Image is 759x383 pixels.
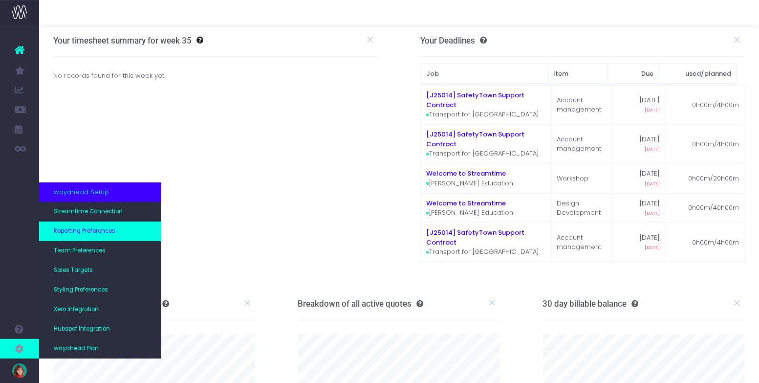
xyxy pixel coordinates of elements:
span: [DATE] [645,180,660,187]
td: Transport for [GEOGRAPHIC_DATA] [421,124,551,163]
span: Hubspot Integration [54,325,110,334]
a: [J25014] SafetyTown Support Contract [426,130,524,149]
a: Streamtime Connection [39,202,161,222]
span: 0h00m/4h00m [693,100,739,110]
td: [DATE] [612,193,665,223]
a: Sales Targets [39,261,161,280]
h3: 30 day billable balance [543,299,639,309]
td: [PERSON_NAME] Education [421,193,551,223]
span: Reporting Preferences [54,227,115,236]
span: Styling Preferences [54,286,108,294]
a: [J25014] SafetyTown Support Contract [426,228,524,247]
a: Reporting Preferences [39,222,161,241]
h3: Your timesheet summary for week 35 [53,36,192,45]
span: 0h00m/4h00m [693,238,739,248]
th: Job: activate to sort column ascending [421,64,548,84]
td: [DATE] [612,262,665,301]
td: [DATE] [612,223,665,262]
td: [DATE] [612,163,665,193]
span: Streamtime Connection [54,207,123,216]
th: Item: activate to sort column ascending [548,64,607,84]
h3: Breakdown of all active quotes [298,299,424,309]
span: [DATE] [645,244,660,251]
span: [DATE] [645,107,660,113]
td: [PERSON_NAME] Education [421,163,551,193]
td: Transport for [GEOGRAPHIC_DATA] [421,223,551,262]
td: Transport for [GEOGRAPHIC_DATA] [421,85,551,124]
td: Account management [551,85,612,124]
td: Account management [551,124,612,163]
td: Transport for [GEOGRAPHIC_DATA] [421,262,551,301]
span: Sales Targets [54,266,93,275]
td: Workshop [551,163,612,193]
a: Welcome to Streamtime [426,169,506,178]
td: [DATE] [612,85,665,124]
a: Team Preferences [39,241,161,261]
th: Due: activate to sort column ascending [607,64,659,84]
img: images/default_profile_image.png [12,363,27,378]
a: Welcome to Streamtime [426,199,506,208]
span: [DATE] [645,210,660,217]
div: No records found for this week yet. [46,71,385,81]
span: Team Preferences [54,247,106,255]
a: Styling Preferences [39,280,161,300]
span: [DATE] [645,146,660,153]
a: Hubspot Integration [39,319,161,339]
td: Design Development [551,193,612,223]
span: 0h00m/4h00m [693,139,739,149]
a: [J25014] SafetyTown Support Contract [426,90,524,110]
span: 0h00m/20h00m [689,174,739,183]
h3: Your Deadlines [420,36,487,45]
td: Account management [551,223,612,262]
td: [DATE] [612,124,665,163]
span: 0h00m/40h00m [689,203,739,213]
span: Xero Integration [54,305,99,314]
a: wayahead Plan [39,339,161,359]
th: used/planned: activate to sort column ascending [659,64,737,84]
td: Account management [551,262,612,301]
span: wayahead Setup [54,187,109,197]
span: wayahead Plan [54,344,99,353]
a: Xero Integration [39,300,161,319]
